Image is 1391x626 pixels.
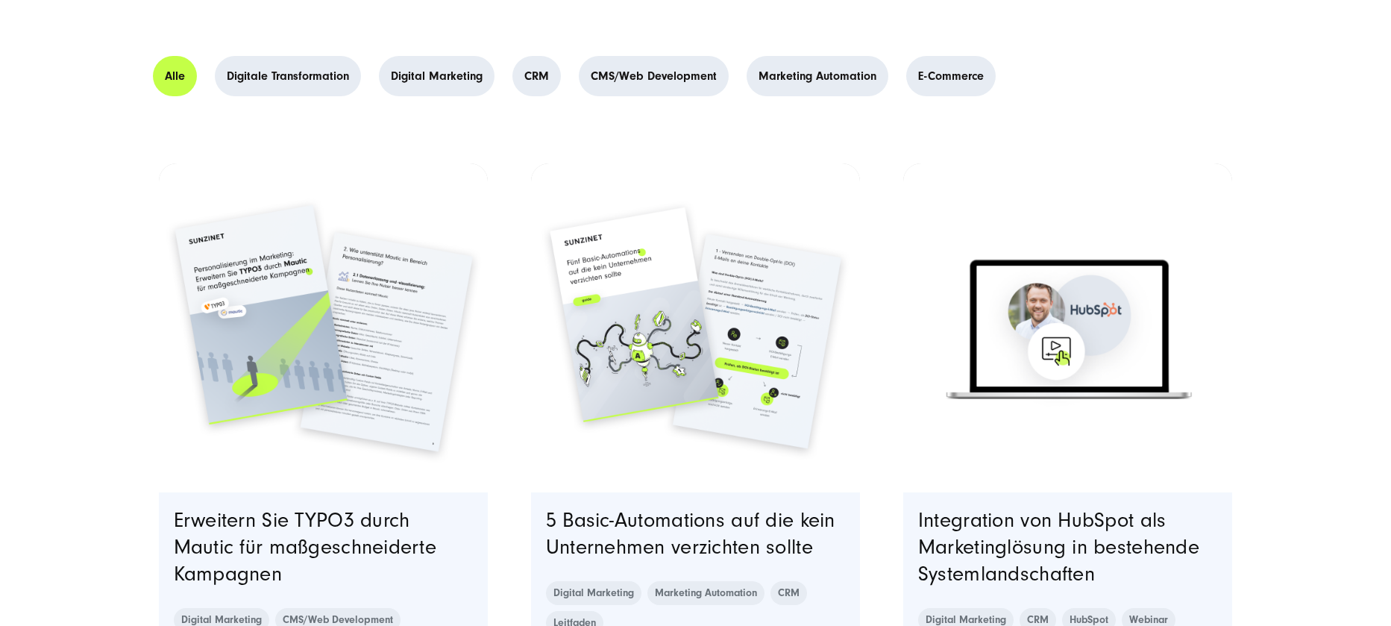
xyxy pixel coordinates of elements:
a: Read full post: Whitepaper | TYPO3 und Mautic für personalisierte Kampagnen [159,163,489,493]
a: Digital Marketing [379,56,494,96]
a: CRM [512,56,561,96]
a: Digital Marketing [546,581,641,605]
a: Read full post: Webinar-Aufzeichnung | HubSpot in Systemlandschaften integrieren [903,163,1233,493]
a: Integration von HubSpot als Marketinglösung in bestehende Systemlandschaften [918,509,1199,586]
a: 5 Basic-Automations auf die kein Unternehmen verzichten sollte [546,509,835,559]
a: Read full post: Leitfaden | Fünf Basic-Automations auf die kein Unternehmen verzichten sollte [531,163,861,493]
a: E-Commerce [906,56,996,96]
a: Marketing Automation [647,581,764,605]
a: Erweitern Sie TYPO3 durch Mautic für maßgeschneiderte Kampagnen [174,509,437,586]
a: Alle [153,56,197,96]
a: CMS/Web Development [579,56,729,96]
a: Digitale Transformation [215,56,361,96]
a: CRM [770,581,807,605]
a: Marketing Automation [747,56,888,96]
